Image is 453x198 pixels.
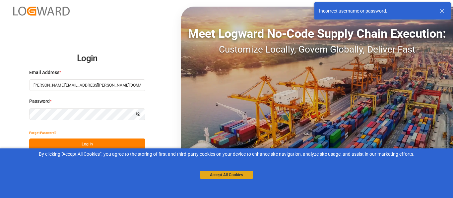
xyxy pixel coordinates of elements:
div: Incorrect username or password. [319,8,433,15]
button: Accept All Cookies [200,171,253,179]
h2: Login [29,48,145,69]
div: Customize Locally, Govern Globally, Deliver Fast [181,43,453,57]
button: Forgot Password? [29,127,56,139]
div: By clicking "Accept All Cookies”, you agree to the storing of first and third-party cookies on yo... [5,151,448,158]
span: Email Address [29,69,59,76]
span: Password [29,98,50,105]
button: Log In [29,139,145,150]
div: Meet Logward No-Code Supply Chain Execution: [181,25,453,43]
input: Enter your email [29,79,145,91]
img: Logward_new_orange.png [13,7,70,16]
